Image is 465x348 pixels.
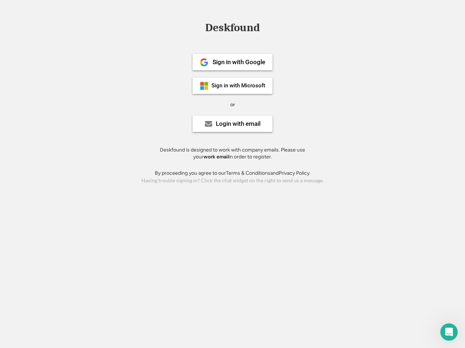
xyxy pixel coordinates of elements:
div: or [230,101,235,108]
div: Sign in with Microsoft [211,83,265,88]
div: By proceeding you agree to our and [155,170,311,177]
strong: work email [203,154,229,160]
div: Sign in with Google [213,59,265,65]
a: Privacy Policy. [279,170,311,176]
div: Login with email [216,121,260,127]
a: Terms & Conditions [226,170,270,176]
div: Deskfound [202,22,263,33]
div: Deskfound is designed to work with company emails. Please use your in order to register. [151,146,314,161]
iframe: Intercom live chat [440,323,458,341]
img: ms-symbollockup_mssymbol_19.png [200,82,209,90]
img: 1024px-Google__G__Logo.svg.png [200,58,209,67]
